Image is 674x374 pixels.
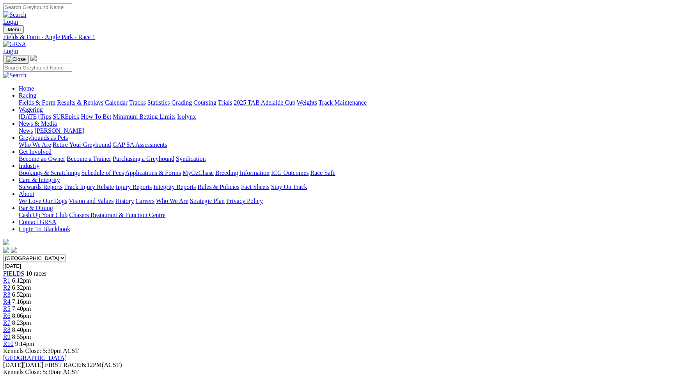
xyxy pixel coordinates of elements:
[319,99,367,106] a: Track Maintenance
[271,183,307,190] a: Stay On Track
[19,127,33,134] a: News
[193,99,216,106] a: Coursing
[3,362,23,368] span: [DATE]
[3,284,11,291] a: R2
[3,277,11,284] span: R1
[19,226,70,232] a: Login To Blackbook
[3,25,24,34] button: Toggle navigation
[19,155,65,162] a: Become an Owner
[115,198,134,204] a: History
[3,18,18,25] a: Login
[19,92,36,99] a: Racing
[3,247,9,253] img: facebook.svg
[19,134,68,141] a: Greyhounds as Pets
[19,106,43,113] a: Wagering
[81,169,124,176] a: Schedule of Fees
[19,99,55,106] a: Fields & Form
[3,72,27,79] img: Search
[226,198,263,204] a: Privacy Policy
[19,212,67,218] a: Cash Up Your Club
[135,198,154,204] a: Careers
[12,326,31,333] span: 8:40pm
[19,141,671,148] div: Greyhounds as Pets
[3,354,67,361] a: [GEOGRAPHIC_DATA]
[271,169,309,176] a: ICG Outcomes
[12,333,31,340] span: 8:55pm
[3,319,11,326] a: R7
[12,277,31,284] span: 6:12pm
[19,155,671,162] div: Get Involved
[190,198,225,204] a: Strategic Plan
[3,305,11,312] a: R5
[34,127,84,134] a: [PERSON_NAME]
[113,113,176,120] a: Minimum Betting Limits
[113,155,174,162] a: Purchasing a Greyhound
[183,169,214,176] a: MyOzChase
[19,120,57,127] a: News & Media
[19,85,34,92] a: Home
[53,113,79,120] a: SUREpick
[3,262,72,270] input: Select date
[19,162,39,169] a: Industry
[19,169,80,176] a: Bookings & Scratchings
[3,55,29,64] button: Toggle navigation
[3,312,11,319] a: R6
[310,169,335,176] a: Race Safe
[19,148,51,155] a: Get Involved
[19,99,671,106] div: Racing
[3,298,11,305] a: R4
[125,169,181,176] a: Applications & Forms
[19,113,671,120] div: Wagering
[19,183,62,190] a: Stewards Reports
[3,347,79,354] span: Kennels Close: 5:30pm ACST
[45,362,82,368] span: FIRST RACE:
[12,305,31,312] span: 7:40pm
[156,198,188,204] a: Who We Are
[6,56,26,62] img: Close
[57,99,103,106] a: Results & Replays
[3,41,26,48] img: GRSA
[197,183,239,190] a: Rules & Policies
[12,291,31,298] span: 6:52pm
[115,183,152,190] a: Injury Reports
[26,270,46,277] span: 10 races
[297,99,317,106] a: Weights
[3,333,11,340] a: R9
[172,99,192,106] a: Grading
[81,113,112,120] a: How To Bet
[215,169,270,176] a: Breeding Information
[19,169,671,176] div: Industry
[19,141,51,148] a: Who We Are
[3,340,14,347] a: R10
[12,312,31,319] span: 8:06pm
[3,11,27,18] img: Search
[67,155,111,162] a: Become a Trainer
[3,362,43,368] span: [DATE]
[12,298,31,305] span: 7:16pm
[69,198,114,204] a: Vision and Values
[153,183,196,190] a: Integrity Reports
[19,198,671,205] div: About
[3,64,72,72] input: Search
[3,326,11,333] a: R8
[3,3,72,11] input: Search
[3,48,18,54] a: Login
[45,362,122,368] span: 6:12PM(ACST)
[105,99,128,106] a: Calendar
[19,212,671,219] div: Bar & Dining
[12,319,31,326] span: 8:23pm
[53,141,111,148] a: Retire Your Greyhound
[19,191,34,197] a: About
[3,270,24,277] a: FIELDS
[3,291,11,298] span: R3
[177,113,196,120] a: Isolynx
[19,219,56,225] a: Contact GRSA
[8,27,21,32] span: Menu
[19,113,51,120] a: [DATE] Tips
